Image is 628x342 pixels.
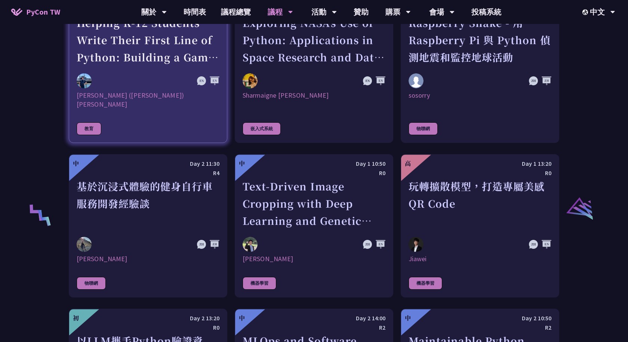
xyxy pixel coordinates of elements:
div: Day 2 10:50 [409,314,551,323]
div: Day 2 13:20 [77,314,219,323]
div: Exploring NASA's Use of Python: Applications in Space Research and Data Analysis [243,14,385,66]
a: 中 Day 1 10:50 R0 Text-Driven Image Cropping with Deep Learning and Genetic Algorithm Mazer [PERSO... [235,154,393,297]
div: 物聯網 [77,277,106,290]
div: 中 [73,159,79,168]
div: R4 [77,168,219,178]
div: R2 [243,323,385,332]
div: Helping K-12 Students Write Their First Line of Python: Building a Game-Based Learning Platform w... [77,14,219,66]
div: 中 [239,159,245,168]
div: Day 1 13:20 [409,159,551,168]
img: Home icon of PyCon TW 2025 [11,8,22,16]
div: R0 [409,168,551,178]
div: Raspberry Shake - 用 Raspberry Pi 與 Python 偵測地震和監控地球活動 [409,14,551,66]
div: Day 1 10:50 [243,159,385,168]
img: Chieh-Hung (Jeff) Cheng [77,73,92,88]
img: Mazer [243,237,258,252]
div: [PERSON_NAME] [77,254,219,263]
div: Jiawei [409,254,551,263]
div: Day 2 14:00 [243,314,385,323]
div: 中 [239,314,245,323]
div: 中 [405,314,411,323]
span: PyCon TW [26,6,60,18]
div: 基於沉浸式體驗的健身自行車服務開發經驗談 [77,178,219,229]
div: 物聯網 [409,122,438,135]
a: 高 Day 1 13:20 R0 玩轉擴散模型，打造專屬美感 QR Code Jiawei Jiawei 機器學習 [401,154,559,297]
img: Sharmaigne Angelie Mabano [243,73,258,88]
div: [PERSON_NAME] [243,254,385,263]
img: Locale Icon [582,9,590,15]
div: 玩轉擴散模型，打造專屬美感 QR Code [409,178,551,229]
div: 機器學習 [409,277,442,290]
div: Text-Driven Image Cropping with Deep Learning and Genetic Algorithm [243,178,385,229]
img: Jiawei [409,237,424,252]
div: 初 [73,314,79,323]
div: 機器學習 [243,277,276,290]
img: Peter [77,237,92,252]
div: Sharmaigne [PERSON_NAME] [243,91,385,109]
a: 中 Day 2 11:30 R4 基於沉浸式體驗的健身自行車服務開發經驗談 Peter [PERSON_NAME] 物聯網 [69,154,227,297]
div: 高 [405,159,411,168]
div: 嵌入式系統 [243,122,281,135]
a: PyCon TW [4,3,68,21]
div: R0 [77,323,219,332]
div: Day 2 11:30 [77,159,219,168]
div: [PERSON_NAME] ([PERSON_NAME]) [PERSON_NAME] [77,91,219,109]
div: R2 [409,323,551,332]
div: R0 [243,168,385,178]
div: sosorry [409,91,551,109]
div: 教育 [77,122,101,135]
img: sosorry [409,73,424,88]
